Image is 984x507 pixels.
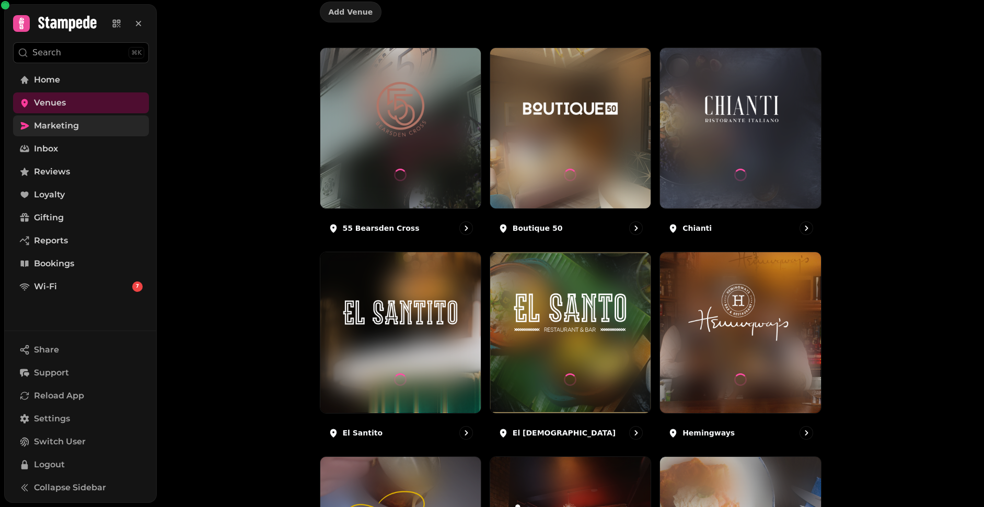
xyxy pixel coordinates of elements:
p: Chianti [682,223,712,233]
p: Search [32,46,61,59]
span: Marketing [34,120,79,132]
a: Home [13,69,149,90]
img: Hemingways [680,279,801,346]
button: Search⌘K [13,42,149,63]
span: Reports [34,234,68,247]
svg: go to [801,223,812,233]
button: Add Venue [320,2,382,22]
svg: go to [801,428,812,438]
p: Boutique 50 [513,223,563,233]
span: 7 [136,283,139,290]
p: El [DEMOGRAPHIC_DATA] [513,428,616,438]
span: Collapse Sidebar [34,481,106,494]
a: Reviews [13,161,149,182]
a: Loyalty [13,184,149,205]
a: Wi-Fi7 [13,276,149,297]
button: Collapse Sidebar [13,477,149,498]
a: Venues [13,92,149,113]
a: Reports [13,230,149,251]
a: El SantitoEl SantitoEl Santito [320,252,481,447]
img: El Santo [510,279,630,346]
img: Boutique 50 [510,75,630,142]
p: Hemingways [682,428,735,438]
a: Bookings [13,253,149,274]
span: Settings [34,412,70,425]
a: Boutique 50Boutique 50Boutique 50 [490,48,651,243]
a: ChiantiChiantiChianti [659,48,821,243]
span: Share [34,344,59,356]
span: Reviews [34,166,70,178]
a: Marketing [13,115,149,136]
img: El Santito [340,279,460,346]
span: Loyalty [34,188,65,201]
button: Support [13,362,149,383]
svg: go to [461,223,471,233]
a: Inbox [13,138,149,159]
span: Inbox [34,143,58,155]
svg: go to [631,428,641,438]
span: Logout [34,458,65,471]
a: Gifting [13,207,149,228]
a: 55 Bearsden Cross55 Bearsden Cross55 Bearsden Cross [320,48,481,243]
img: 55 Bearsden Cross [340,75,460,142]
svg: go to [461,428,471,438]
button: Logout [13,454,149,475]
span: Home [34,74,60,86]
span: Venues [34,97,66,109]
img: Chianti [680,75,801,142]
p: El Santito [343,428,383,438]
svg: go to [631,223,641,233]
a: HemingwaysHemingwaysHemingways [659,252,821,447]
div: ⌘K [129,47,144,58]
span: Support [34,367,69,379]
p: 55 Bearsden Cross [343,223,420,233]
span: Reload App [34,390,84,402]
button: Share [13,339,149,360]
button: Switch User [13,431,149,452]
span: Bookings [34,257,74,270]
button: Reload App [13,385,149,406]
a: Settings [13,408,149,429]
span: Switch User [34,435,86,448]
a: El SantoEl SantoEl [DEMOGRAPHIC_DATA] [490,252,651,447]
span: Wi-Fi [34,280,57,293]
span: Add Venue [329,8,373,16]
span: Gifting [34,211,64,224]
